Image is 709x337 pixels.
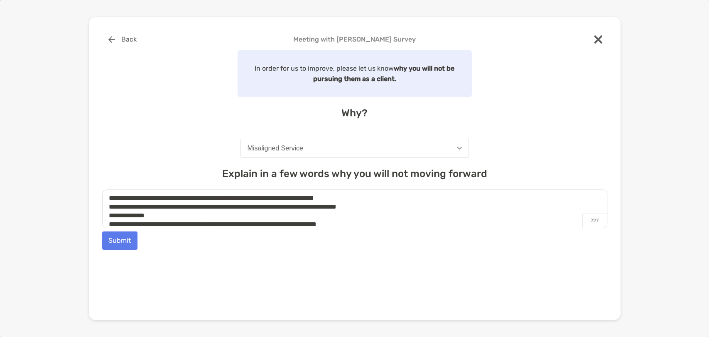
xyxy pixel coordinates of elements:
[108,36,115,43] img: button icon
[102,231,137,250] button: Submit
[243,63,467,84] p: In order for us to improve, please let us know
[582,214,607,228] p: 727
[102,168,607,180] h4: Explain in a few words why you will not moving forward
[248,145,303,152] div: Misaligned Service
[594,35,602,44] img: close modal
[457,147,462,150] img: Open dropdown arrow
[102,30,143,49] button: Back
[102,107,607,119] h4: Why?
[102,35,607,43] h4: Meeting with [PERSON_NAME] Survey
[240,139,469,158] button: Misaligned Service
[313,64,455,83] strong: why you will not be pursuing them as a client.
